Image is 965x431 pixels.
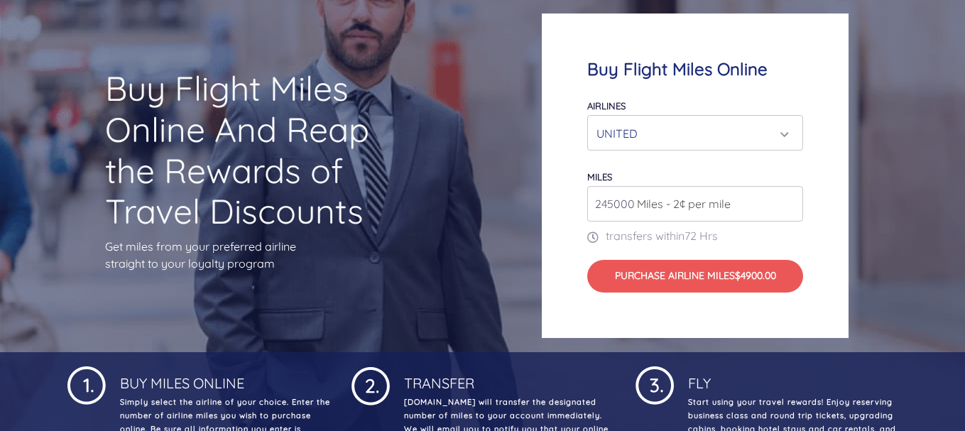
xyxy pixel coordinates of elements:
[735,269,776,282] span: $4900.00
[67,364,106,405] img: 1
[587,171,612,182] label: miles
[351,364,390,405] img: 1
[685,229,718,243] span: 72 Hrs
[117,364,330,392] h4: Buy Miles Online
[587,115,803,151] button: UNITED
[587,227,803,244] p: transfers within
[587,59,803,80] h4: Buy Flight Miles Online
[587,100,626,111] label: Airlines
[596,120,785,147] div: UNITED
[636,364,674,405] img: 1
[105,238,423,272] p: Get miles from your preferred airline straight to your loyalty program
[401,364,614,392] h4: Transfer
[685,364,898,392] h4: Fly
[630,195,731,212] span: Miles - 2¢ per mile
[105,68,423,231] h1: Buy Flight Miles Online And Reap the Rewards of Travel Discounts
[587,260,803,292] button: Purchase Airline Miles$4900.00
